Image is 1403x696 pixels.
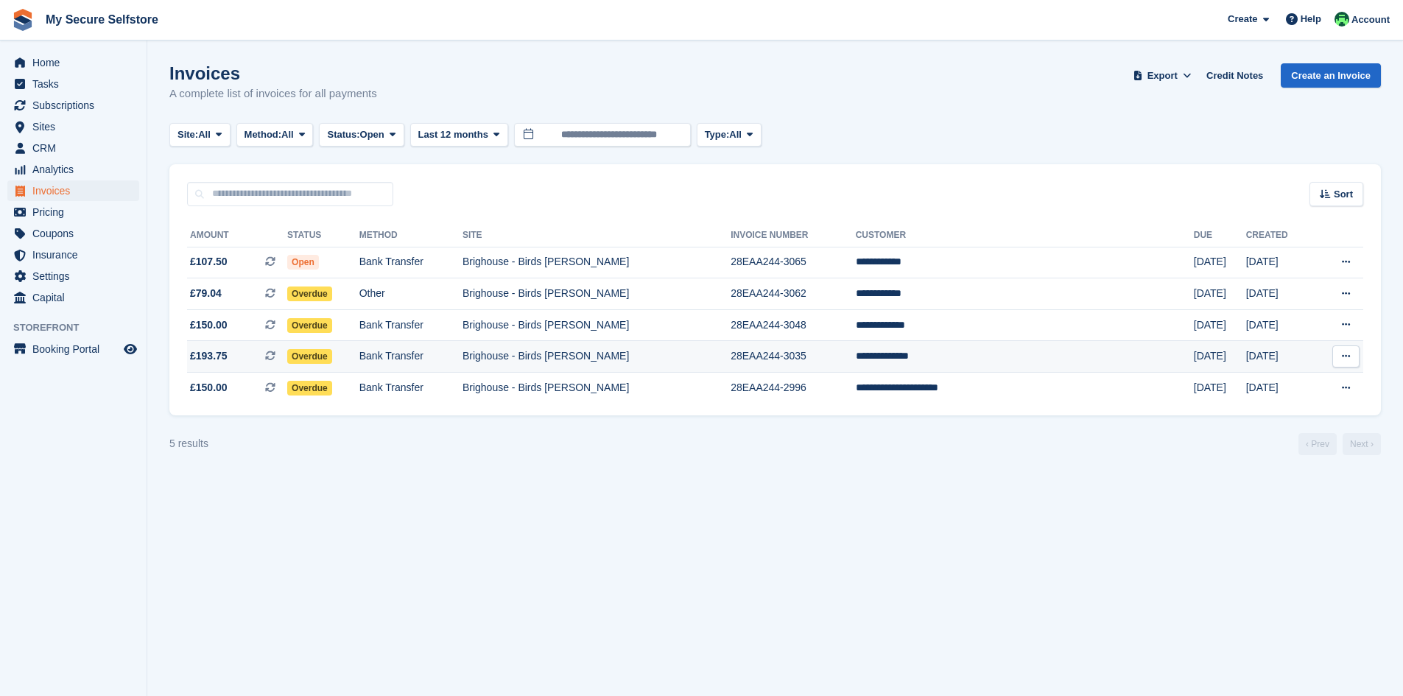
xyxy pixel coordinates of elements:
span: Overdue [287,381,332,396]
td: [DATE] [1246,309,1314,341]
td: Brighouse - Birds [PERSON_NAME] [463,373,731,404]
a: Credit Notes [1200,63,1269,88]
a: menu [7,116,139,137]
th: Invoice Number [731,224,855,247]
span: Analytics [32,159,121,180]
span: Create [1228,12,1257,27]
th: Customer [856,224,1194,247]
a: menu [7,266,139,287]
span: Home [32,52,121,73]
td: [DATE] [1194,278,1246,310]
a: My Secure Selfstore [40,7,164,32]
button: Status: Open [319,123,404,147]
span: Invoices [32,180,121,201]
a: menu [7,138,139,158]
a: Next [1343,433,1381,455]
span: CRM [32,138,121,158]
a: menu [7,95,139,116]
td: [DATE] [1194,309,1246,341]
td: [DATE] [1194,341,1246,373]
p: A complete list of invoices for all payments [169,85,377,102]
span: Capital [32,287,121,308]
span: Overdue [287,349,332,364]
td: 28EAA244-2996 [731,373,855,404]
a: menu [7,223,139,244]
td: [DATE] [1194,247,1246,278]
td: Brighouse - Birds [PERSON_NAME] [463,309,731,341]
span: Status: [327,127,359,142]
td: 28EAA244-3048 [731,309,855,341]
a: menu [7,52,139,73]
a: menu [7,74,139,94]
span: Coupons [32,223,121,244]
span: Overdue [287,318,332,333]
span: Method: [245,127,282,142]
button: Site: All [169,123,231,147]
span: £150.00 [190,317,228,333]
span: All [729,127,742,142]
span: Last 12 months [418,127,488,142]
a: menu [7,202,139,222]
nav: Page [1295,433,1384,455]
td: Bank Transfer [359,247,463,278]
span: All [198,127,211,142]
span: Help [1301,12,1321,27]
td: 28EAA244-3062 [731,278,855,310]
td: 28EAA244-3065 [731,247,855,278]
td: Bank Transfer [359,341,463,373]
button: Export [1130,63,1195,88]
span: £150.00 [190,380,228,396]
td: [DATE] [1246,341,1314,373]
th: Method [359,224,463,247]
td: 28EAA244-3035 [731,341,855,373]
a: menu [7,180,139,201]
button: Method: All [236,123,314,147]
th: Status [287,224,359,247]
a: Previous [1298,433,1337,455]
span: Settings [32,266,121,287]
img: stora-icon-8386f47178a22dfd0bd8f6a31ec36ba5ce8667c1dd55bd0f319d3a0aa187defe.svg [12,9,34,31]
a: menu [7,159,139,180]
th: Created [1246,224,1314,247]
span: Booking Portal [32,339,121,359]
span: £193.75 [190,348,228,364]
span: Insurance [32,245,121,265]
span: Tasks [32,74,121,94]
span: Type: [705,127,730,142]
td: Bank Transfer [359,309,463,341]
td: Brighouse - Birds [PERSON_NAME] [463,341,731,373]
th: Amount [187,224,287,247]
a: Preview store [122,340,139,358]
a: menu [7,245,139,265]
td: [DATE] [1194,373,1246,404]
span: Storefront [13,320,147,335]
td: Brighouse - Birds [PERSON_NAME] [463,247,731,278]
span: Sort [1334,187,1353,202]
td: [DATE] [1246,247,1314,278]
span: £107.50 [190,254,228,270]
a: menu [7,339,139,359]
td: [DATE] [1246,278,1314,310]
a: Create an Invoice [1281,63,1381,88]
span: Subscriptions [32,95,121,116]
td: Brighouse - Birds [PERSON_NAME] [463,278,731,310]
span: Sites [32,116,121,137]
img: Vickie Wedge [1335,12,1349,27]
span: £79.04 [190,286,222,301]
td: [DATE] [1246,373,1314,404]
th: Due [1194,224,1246,247]
a: menu [7,287,139,308]
span: Export [1147,68,1178,83]
span: Open [360,127,384,142]
div: 5 results [169,436,208,451]
span: Overdue [287,287,332,301]
span: Open [287,255,319,270]
td: Bank Transfer [359,373,463,404]
button: Type: All [697,123,762,147]
span: Site: [177,127,198,142]
span: Pricing [32,202,121,222]
h1: Invoices [169,63,377,83]
button: Last 12 months [410,123,508,147]
span: Account [1351,13,1390,27]
span: All [281,127,294,142]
